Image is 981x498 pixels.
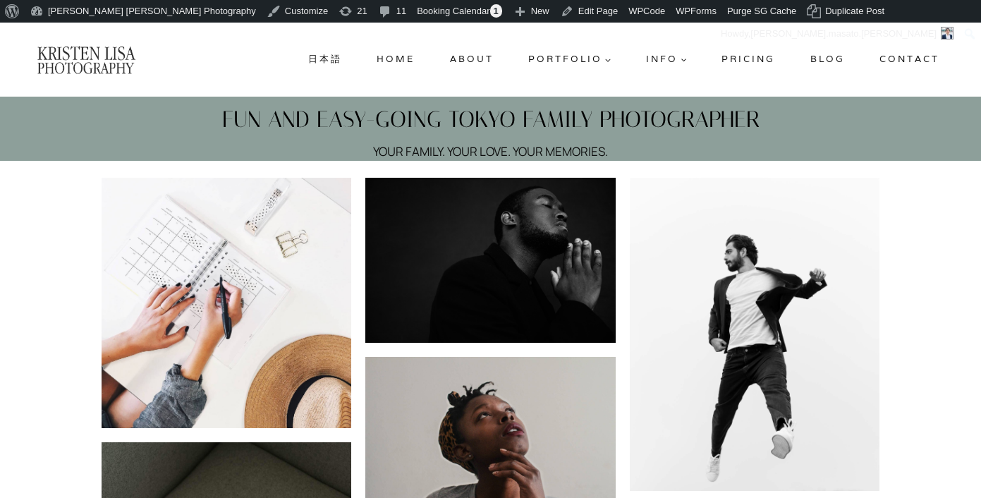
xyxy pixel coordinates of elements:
a: Contact [874,47,945,72]
span: Portfolio [528,52,611,67]
span: Info [646,52,687,67]
nav: Primary [303,47,945,72]
a: About [444,47,499,72]
a: Portfolio [523,47,617,72]
img: Kristen Lisa Photography [36,44,136,75]
a: Pricing [717,47,781,72]
a: 日本語 [303,47,348,72]
a: FUN AND EASY-GOING TOKYO FAMILY PHOTOGRAPHER [222,106,760,133]
a: Howdy, [716,23,959,45]
a: Home [371,47,420,72]
span: [PERSON_NAME].masato.[PERSON_NAME] [750,28,937,39]
a: Display this image in a lightbox [102,178,352,428]
p: YOUR FAMILY. YOUR LOVE. YOUR MEMORIES. [373,142,608,161]
a: Display this image in a lightbox [365,178,616,343]
a: Blog [805,47,851,72]
a: Info [640,47,693,72]
span: 1 [490,4,502,18]
a: Display this image in a lightbox [630,178,880,490]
